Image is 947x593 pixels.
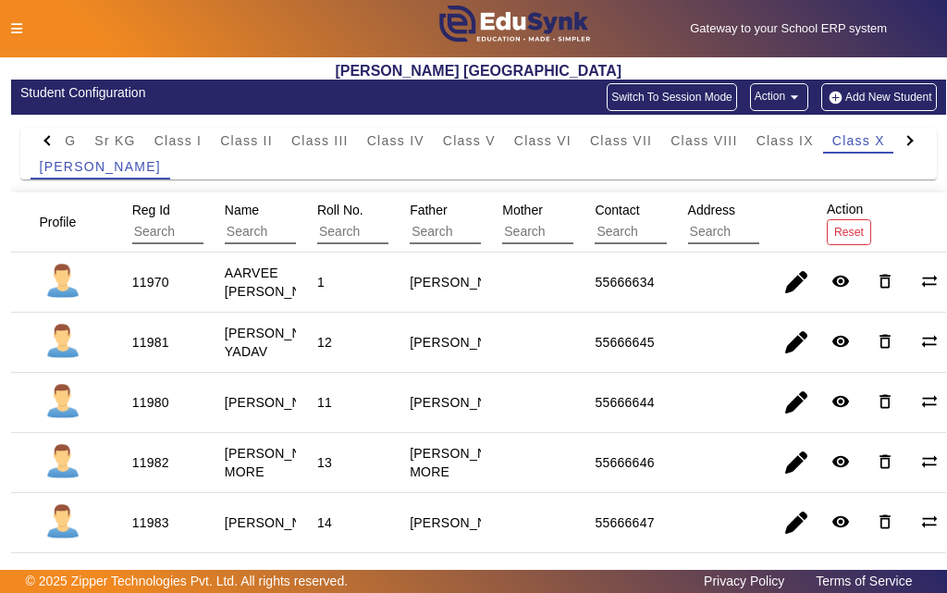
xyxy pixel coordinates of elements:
[40,215,77,229] span: Profile
[317,453,332,472] div: 13
[496,193,691,251] div: Mother
[588,193,783,251] div: Contact
[641,21,937,36] h5: Gateway to your School ERP system
[132,273,169,291] div: 11970
[827,219,871,244] button: Reset
[831,272,850,290] mat-icon: remove_red_eye
[502,203,543,217] span: Mother
[514,134,572,147] span: Class VI
[595,333,654,352] div: 55666645
[876,392,894,411] mat-icon: delete_outline
[225,220,390,244] input: Search
[132,513,169,532] div: 11983
[595,273,654,291] div: 55666634
[225,326,334,359] staff-with-status: [PERSON_NAME] YADAV
[317,220,483,244] input: Search
[225,515,334,530] staff-with-status: [PERSON_NAME]
[317,333,332,352] div: 12
[410,273,519,291] div: [PERSON_NAME]
[410,220,575,244] input: Search
[317,203,363,217] span: Roll No.
[595,513,654,532] div: 55666647
[225,395,334,410] staff-with-status: [PERSON_NAME]
[154,134,203,147] span: Class I
[317,393,332,412] div: 11
[40,500,86,546] img: profile.png
[831,332,850,351] mat-icon: remove_red_eye
[94,134,135,147] span: Sr KG
[132,220,298,244] input: Search
[876,272,894,290] mat-icon: delete_outline
[502,220,668,244] input: Search
[876,332,894,351] mat-icon: delete_outline
[132,203,170,217] span: Reg Id
[40,379,86,426] img: profile.png
[688,220,854,244] input: Search
[920,272,939,290] mat-icon: sync_alt
[607,83,737,111] button: Switch To Session Mode
[688,203,735,217] span: Address
[832,134,885,147] span: Class X
[26,572,349,591] p: © 2025 Zipper Technologies Pvt. Ltd. All rights reserved.
[876,452,894,471] mat-icon: delete_outline
[410,333,519,352] div: [PERSON_NAME]
[225,266,334,299] staff-with-status: AARVEE [PERSON_NAME]
[820,192,878,251] div: Action
[367,134,424,147] span: Class IV
[831,392,850,411] mat-icon: remove_red_eye
[40,439,86,486] img: profile.png
[40,160,161,173] span: [PERSON_NAME]
[682,193,877,251] div: Address
[826,90,845,105] img: add-new-student.png
[590,134,652,147] span: Class VII
[126,193,321,251] div: Reg Id
[132,453,169,472] div: 11982
[595,453,654,472] div: 55666646
[920,332,939,351] mat-icon: sync_alt
[220,134,273,147] span: Class II
[595,203,639,217] span: Contact
[750,83,808,111] button: Action
[920,513,939,531] mat-icon: sync_alt
[806,569,921,593] a: Terms of Service
[670,134,737,147] span: Class VIII
[311,193,506,251] div: Roll No.
[218,193,413,251] div: Name
[876,513,894,531] mat-icon: delete_outline
[595,220,760,244] input: Search
[410,203,447,217] span: Father
[317,273,325,291] div: 1
[595,393,654,412] div: 55666644
[40,319,86,365] img: profile.png
[291,134,349,147] span: Class III
[920,392,939,411] mat-icon: sync_alt
[132,333,169,352] div: 11981
[821,83,936,111] button: Add New Student
[831,513,850,531] mat-icon: remove_red_eye
[403,193,598,251] div: Father
[410,513,519,532] div: [PERSON_NAME]
[695,569,793,593] a: Privacy Policy
[831,452,850,471] mat-icon: remove_red_eye
[920,452,939,471] mat-icon: sync_alt
[33,205,100,239] div: Profile
[11,62,947,80] h2: [PERSON_NAME] [GEOGRAPHIC_DATA]
[40,259,86,305] img: profile.png
[410,444,519,481] div: [PERSON_NAME] MORE
[785,88,804,106] mat-icon: arrow_drop_down
[225,446,334,479] staff-with-status: [PERSON_NAME] MORE
[443,134,496,147] span: Class V
[20,83,469,103] div: Student Configuration
[225,203,259,217] span: Name
[132,393,169,412] div: 11980
[317,513,332,532] div: 14
[410,393,519,412] div: [PERSON_NAME]
[756,134,814,147] span: Class IX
